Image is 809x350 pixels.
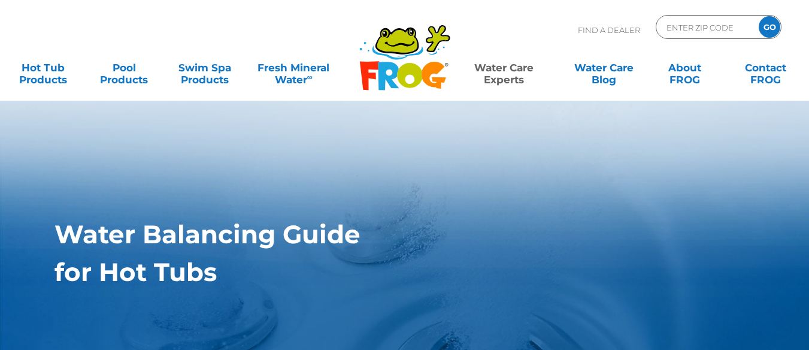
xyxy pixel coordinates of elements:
[307,73,313,82] sup: ∞
[254,56,333,80] a: Fresh MineralWater∞
[54,258,699,286] h1: for Hot Tubs
[572,56,635,80] a: Water CareBlog
[734,56,797,80] a: ContactFROG
[578,15,640,45] p: Find A Dealer
[174,56,237,80] a: Swim SpaProducts
[93,56,156,80] a: PoolProducts
[54,220,699,249] h1: Water Balancing Guide
[453,56,555,80] a: Water CareExperts
[653,56,716,80] a: AboutFROG
[12,56,75,80] a: Hot TubProducts
[665,19,746,36] input: Zip Code Form
[759,16,780,38] input: GO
